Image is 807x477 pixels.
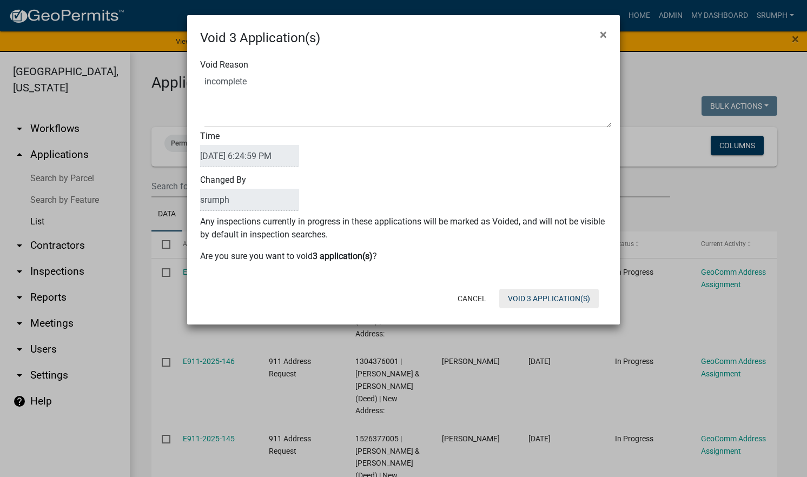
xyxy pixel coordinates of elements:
label: Changed By [200,176,299,211]
b: 3 application(s) [313,251,373,261]
button: Cancel [449,289,495,308]
button: Void 3 Application(s) [499,289,599,308]
textarea: Void Reason [204,74,611,128]
p: Are you sure you want to void ? [200,250,607,263]
h4: Void 3 Application(s) [200,28,320,48]
button: Close [591,19,616,50]
input: DateTime [200,145,299,167]
label: Void Reason [200,61,248,69]
span: × [600,27,607,42]
input: BulkActionUser [200,189,299,211]
p: Any inspections currently in progress in these applications will be marked as Voided, and will no... [200,215,607,241]
label: Time [200,132,299,167]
